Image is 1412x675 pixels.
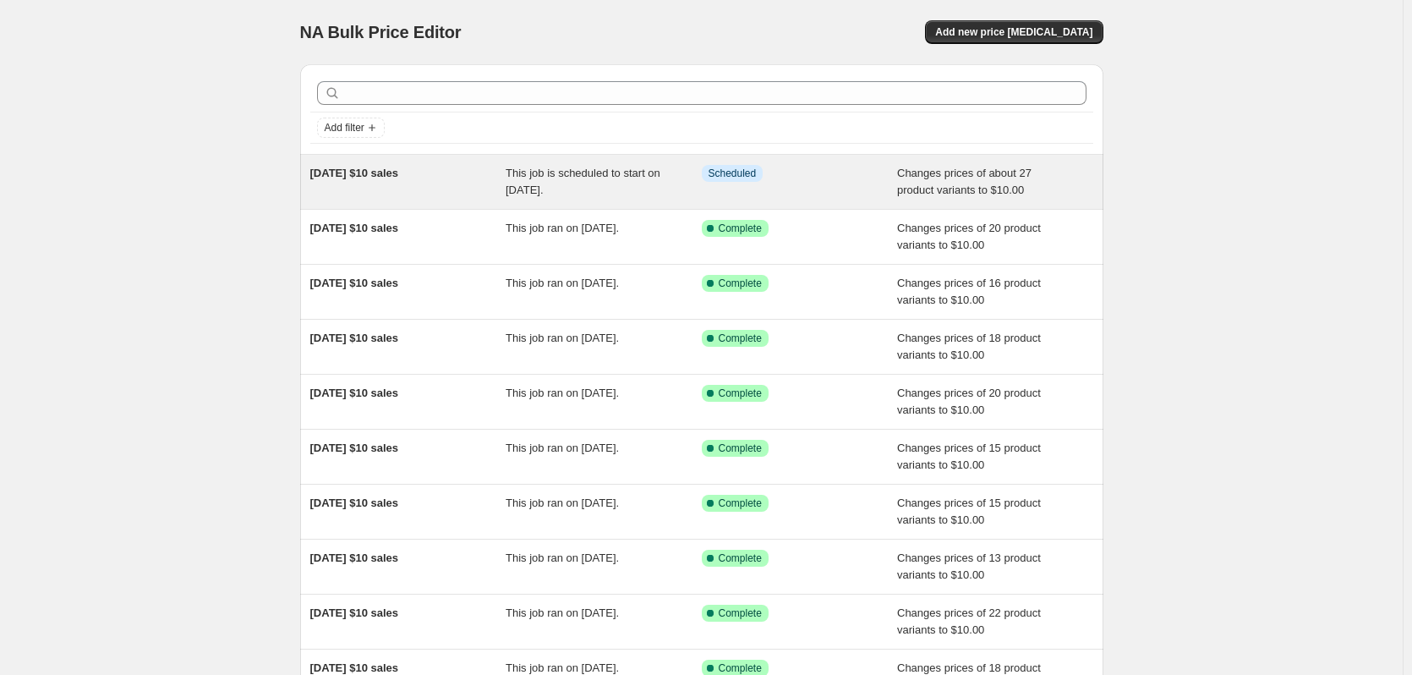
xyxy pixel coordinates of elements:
span: Complete [719,442,762,455]
span: This job ran on [DATE]. [506,277,619,289]
span: Changes prices of 15 product variants to $10.00 [897,442,1041,471]
span: Changes prices of 13 product variants to $10.00 [897,552,1041,581]
span: [DATE] $10 sales [310,167,399,179]
span: Changes prices of 20 product variants to $10.00 [897,222,1041,251]
span: [DATE] $10 sales [310,661,399,674]
span: This job ran on [DATE]. [506,606,619,619]
span: This job ran on [DATE]. [506,552,619,564]
span: This job ran on [DATE]. [506,661,619,674]
span: Add filter [325,121,364,134]
span: NA Bulk Price Editor [300,23,462,41]
span: Complete [719,222,762,235]
span: Complete [719,332,762,345]
span: [DATE] $10 sales [310,222,399,234]
span: This job ran on [DATE]. [506,442,619,454]
span: Changes prices of 16 product variants to $10.00 [897,277,1041,306]
span: Changes prices of about 27 product variants to $10.00 [897,167,1032,196]
button: Add filter [317,118,385,138]
span: Scheduled [709,167,757,180]
span: Changes prices of 20 product variants to $10.00 [897,387,1041,416]
span: [DATE] $10 sales [310,552,399,564]
span: [DATE] $10 sales [310,442,399,454]
button: Add new price [MEDICAL_DATA] [925,20,1103,44]
span: Complete [719,277,762,290]
span: This job ran on [DATE]. [506,222,619,234]
span: [DATE] $10 sales [310,497,399,509]
span: Changes prices of 18 product variants to $10.00 [897,332,1041,361]
span: Changes prices of 22 product variants to $10.00 [897,606,1041,636]
span: Changes prices of 15 product variants to $10.00 [897,497,1041,526]
span: [DATE] $10 sales [310,606,399,619]
span: This job is scheduled to start on [DATE]. [506,167,660,196]
span: This job ran on [DATE]. [506,332,619,344]
span: [DATE] $10 sales [310,277,399,289]
span: [DATE] $10 sales [310,332,399,344]
span: [DATE] $10 sales [310,387,399,399]
span: This job ran on [DATE]. [506,387,619,399]
span: Complete [719,497,762,510]
span: Complete [719,387,762,400]
span: This job ran on [DATE]. [506,497,619,509]
span: Complete [719,661,762,675]
span: Complete [719,606,762,620]
span: Complete [719,552,762,565]
span: Add new price [MEDICAL_DATA] [935,25,1092,39]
